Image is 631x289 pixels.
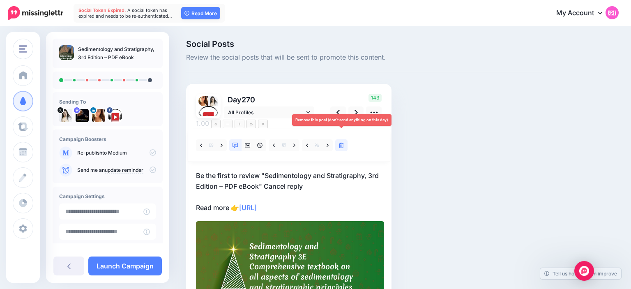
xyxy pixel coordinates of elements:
span: All Profiles [228,108,304,117]
img: 1537218439639-55706.png [198,96,208,106]
p: Be the first to review "Sedimentology and Stratigraphy, 3rd Edition – PDF eBook" Cancel reply Rea... [196,170,382,213]
img: 1537218439639-55706.png [92,109,105,122]
img: 307443043_482319977280263_5046162966333289374_n-bsa149661.png [108,109,122,122]
span: Review the social posts that will be sent to promote this content. [186,52,545,63]
img: Missinglettr [8,6,63,20]
a: [URL] [239,203,257,212]
div: Open Intercom Messenger [574,261,594,281]
img: tSvj_Osu-58146.jpg [59,109,72,122]
img: menu.png [19,45,27,53]
h4: Campaign Settings [59,193,156,199]
h4: Sending To [59,99,156,105]
a: Tell us how we can improve [540,268,621,279]
span: Social Token Expired. [78,7,126,13]
p: Day [224,94,315,106]
img: tSvj_Osu-58146.jpg [208,96,218,106]
a: update reminder [105,167,143,173]
span: Social Posts [186,40,545,48]
p: Sedimentology and Stratigraphy, 3rd Edition – PDF eBook [78,45,156,62]
img: 307443043_482319977280263_5046162966333289374_n-bsa149661.png [198,106,218,126]
h4: Campaign Boosters [59,136,156,142]
a: Read More [181,7,220,19]
p: Send me an [77,166,156,174]
img: a17d1e7a6fbd72803da99abbe55232a4_thumb.jpg [59,45,74,60]
a: All Profiles [224,106,314,118]
img: 802740b3fb02512f-84599.jpg [76,109,89,122]
a: My Account [548,3,619,23]
span: 143 [368,94,382,102]
a: Re-publish [77,150,102,156]
p: to Medium [77,149,156,157]
span: 270 [242,95,255,104]
span: A social token has expired and needs to be re-authenticated… [78,7,172,19]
